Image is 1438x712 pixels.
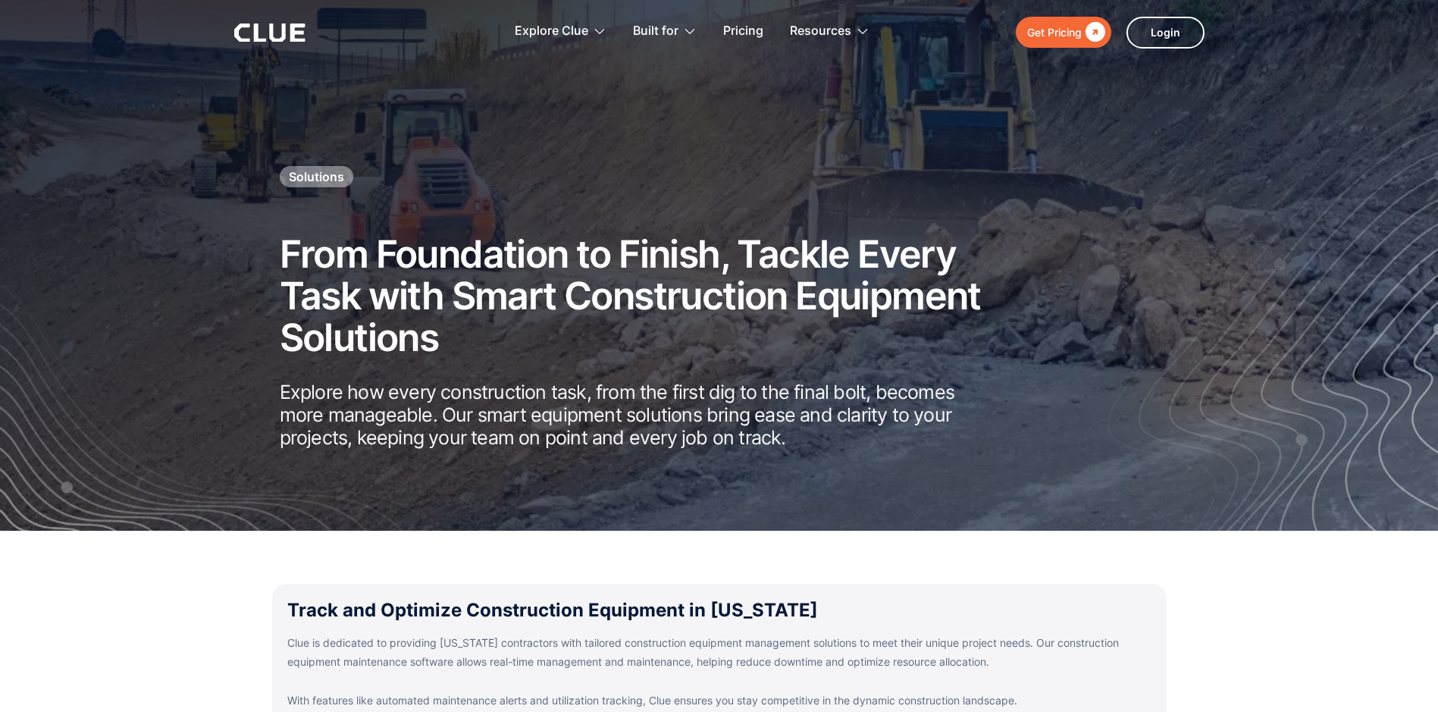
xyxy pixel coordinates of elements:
a: Login [1126,17,1205,49]
a: Pricing [723,8,763,55]
a: Get Pricing [1016,17,1111,48]
div: Explore Clue [515,8,588,55]
div: Get Pricing [1027,23,1082,42]
img: Construction fleet management software [1103,81,1438,531]
div: Built for [633,8,678,55]
p: Explore how every construction task, from the first dig to the final bolt, becomes more manageabl... [280,381,1000,449]
h1: Solutions [289,168,344,185]
p: Clue is dedicated to providing [US_STATE] contractors with tailored construction equipment manage... [287,633,1151,710]
div:  [1082,23,1105,42]
div: Resources [790,8,851,55]
h3: Track and Optimize Construction Equipment in [US_STATE] [287,599,1151,622]
h2: From Foundation to Finish, Tackle Every Task with Smart Construction Equipment Solutions [280,234,1000,359]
